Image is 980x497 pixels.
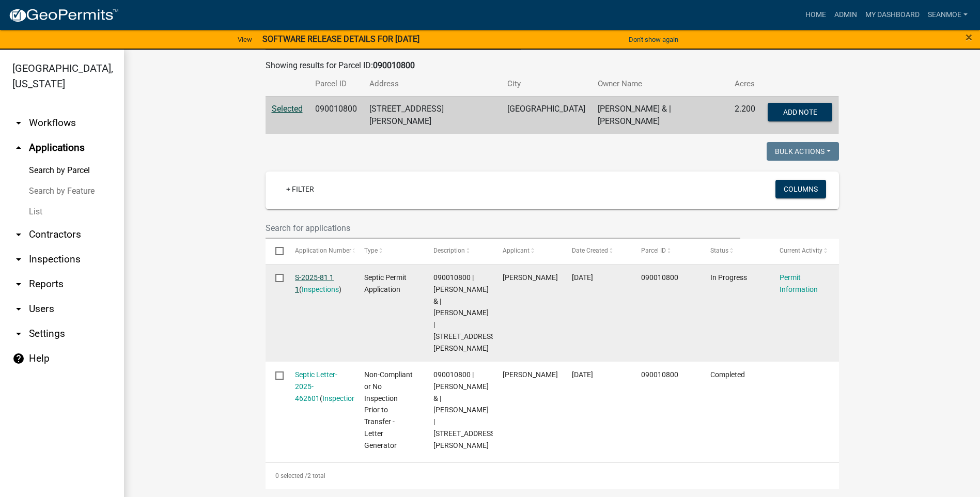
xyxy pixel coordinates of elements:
[266,218,741,239] input: Search for applications
[266,463,839,489] div: 2 total
[770,239,839,263] datatable-header-cell: Current Activity
[363,96,502,134] td: [STREET_ADDRESS][PERSON_NAME]
[295,370,337,402] a: Septic Letter-2025-462601
[295,272,345,296] div: ( )
[262,34,419,44] strong: SOFTWARE RELEASE DETAILS FOR [DATE]
[12,278,25,290] i: arrow_drop_down
[272,104,303,114] a: Selected
[924,5,972,25] a: SeanMoe
[493,239,562,263] datatable-header-cell: Applicant
[572,370,593,379] span: 08/12/2025
[767,142,839,161] button: Bulk Actions
[302,285,339,293] a: Inspections
[710,247,728,254] span: Status
[373,60,415,70] strong: 090010800
[728,72,761,96] th: Acres
[309,72,363,96] th: Parcel ID
[625,31,682,48] button: Don't show again
[363,72,502,96] th: Address
[780,273,818,293] a: Permit Information
[275,472,307,479] span: 0 selected /
[295,369,345,404] div: ( )
[433,273,497,352] span: 090010800 | GEORGE CZECH & | CLARA CZECH | 3529 TOWN HALL RD NE SAUK RAPIDS MN 56379
[266,59,839,72] div: Showing results for Parcel ID:
[801,5,830,25] a: Home
[710,370,745,379] span: Completed
[503,247,530,254] span: Applicant
[966,30,972,44] span: ×
[592,72,728,96] th: Owner Name
[354,239,424,263] datatable-header-cell: Type
[12,117,25,129] i: arrow_drop_down
[364,247,378,254] span: Type
[572,247,608,254] span: Date Created
[12,303,25,315] i: arrow_drop_down
[501,96,592,134] td: [GEOGRAPHIC_DATA]
[285,239,354,263] datatable-header-cell: Application Number
[966,31,972,43] button: Close
[641,370,678,379] span: 090010800
[309,96,363,134] td: 090010800
[780,247,822,254] span: Current Activity
[12,253,25,266] i: arrow_drop_down
[572,273,593,282] span: 09/30/2025
[364,273,407,293] span: Septic Permit Application
[728,96,761,134] td: 2.200
[501,72,592,96] th: City
[12,328,25,340] i: arrow_drop_down
[295,247,351,254] span: Application Number
[701,239,770,263] datatable-header-cell: Status
[830,5,861,25] a: Admin
[12,142,25,154] i: arrow_drop_up
[322,394,360,402] a: Inspections
[12,228,25,241] i: arrow_drop_down
[433,370,497,449] span: 090010800 | GEORGE CZECH & | CLARA CZECH | 3529 TOWN HALL RD NE
[503,273,558,282] span: Levi hanson
[562,239,631,263] datatable-header-cell: Date Created
[503,370,558,379] span: Ryan Kolb
[234,31,256,48] a: View
[266,239,285,263] datatable-header-cell: Select
[592,96,728,134] td: [PERSON_NAME] & | [PERSON_NAME]
[12,352,25,365] i: help
[631,239,701,263] datatable-header-cell: Parcel ID
[278,180,322,198] a: + Filter
[295,273,334,293] a: S-2025-81 1 1
[424,239,493,263] datatable-header-cell: Description
[783,107,817,116] span: Add Note
[641,273,678,282] span: 090010800
[768,103,832,121] button: Add Note
[861,5,924,25] a: My Dashboard
[775,180,826,198] button: Columns
[433,247,465,254] span: Description
[710,273,747,282] span: In Progress
[641,247,666,254] span: Parcel ID
[364,370,413,449] span: Non-Compliant or No Inspection Prior to Transfer - Letter Generator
